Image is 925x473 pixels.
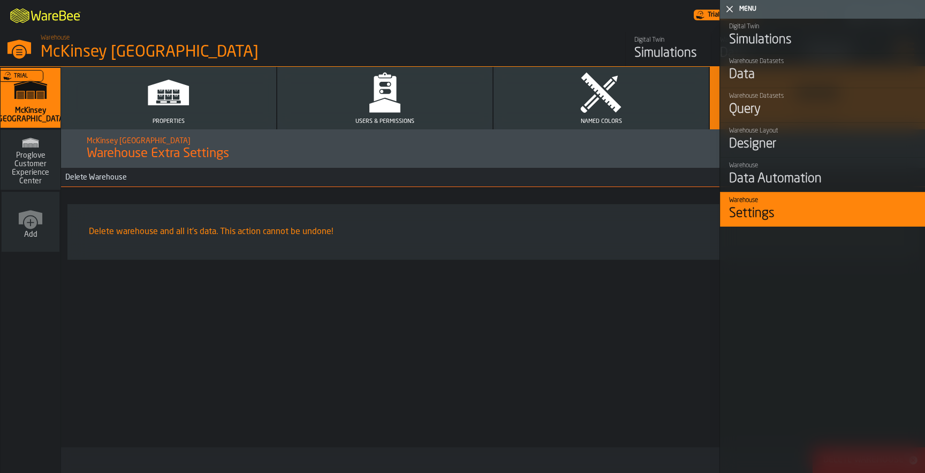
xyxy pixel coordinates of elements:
h2: Sub Title [87,135,899,145]
a: link-to-/wh/i/71831578-dae4-4e28-8b4f-d42a496a0f54/data [711,32,797,66]
a: link-to-/wh/new [2,192,59,254]
span: Warehouse [41,34,70,42]
span: Add [24,230,37,239]
span: Trial [14,73,28,79]
span: Trial [708,11,719,19]
a: link-to-/wh/i/71831578-dae4-4e28-8b4f-d42a496a0f54/simulations [1,68,60,130]
div: Delete warehouse and all it's data. This action cannot be undone! [89,226,897,238]
span: Warehouse Extra Settings [87,145,229,162]
a: link-to-/wh/i/71831578-dae4-4e28-8b4f-d42a496a0f54/pricing/ [694,10,757,20]
div: McKinsey [GEOGRAPHIC_DATA] [41,43,330,62]
h3: title-section-Delete Warehouse [61,168,925,187]
div: Menu Subscription [694,10,757,20]
div: title-Warehouse Extra Settings [61,129,925,168]
a: link-to-/wh/i/71831578-dae4-4e28-8b4f-d42a496a0f54/simulations [625,32,711,66]
span: Users & Permissions [355,118,414,125]
span: Properties [153,118,185,125]
div: Digital Twin [634,36,702,44]
div: Simulations [634,45,702,62]
a: link-to-/wh/i/ad8a128b-0962-41b6-b9c5-f48cc7973f93/simulations [1,130,60,192]
span: Proglove Customer Experience Center [5,151,56,185]
span: Delete Warehouse [61,173,127,182]
span: Named Colors [581,118,622,125]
